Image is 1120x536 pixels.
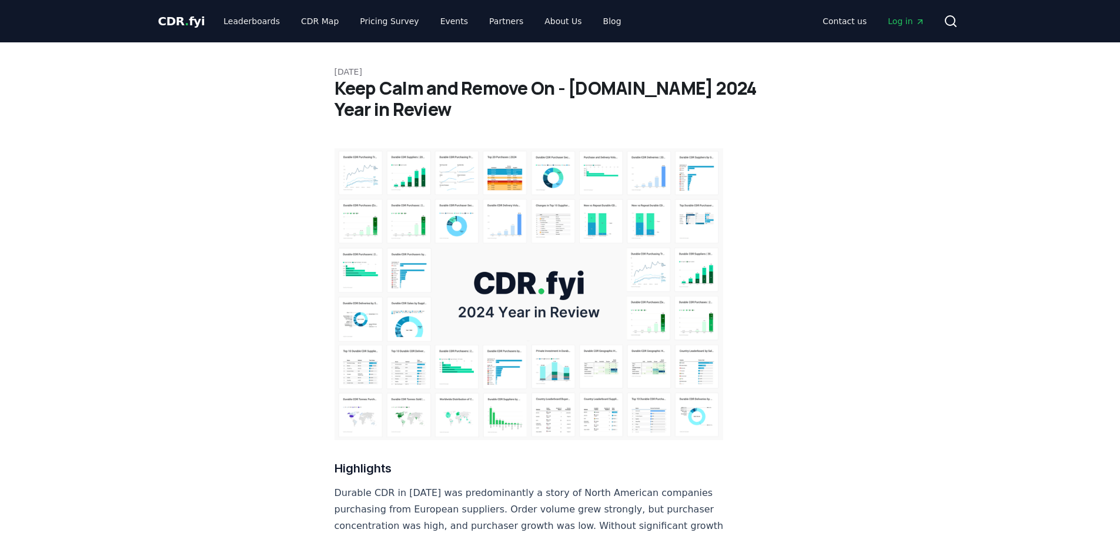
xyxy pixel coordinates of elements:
[335,66,786,78] p: [DATE]
[158,14,205,28] span: CDR fyi
[813,11,934,32] nav: Main
[878,11,934,32] a: Log in
[185,14,189,28] span: .
[335,78,786,120] h1: Keep Calm and Remove On - [DOMAIN_NAME] 2024 Year in Review
[335,148,724,440] img: blog post image
[158,13,205,29] a: CDR.fyi
[335,459,724,478] h3: Highlights
[292,11,348,32] a: CDR Map
[535,11,591,32] a: About Us
[431,11,477,32] a: Events
[350,11,428,32] a: Pricing Survey
[813,11,876,32] a: Contact us
[214,11,630,32] nav: Main
[214,11,289,32] a: Leaderboards
[594,11,631,32] a: Blog
[888,15,924,27] span: Log in
[480,11,533,32] a: Partners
